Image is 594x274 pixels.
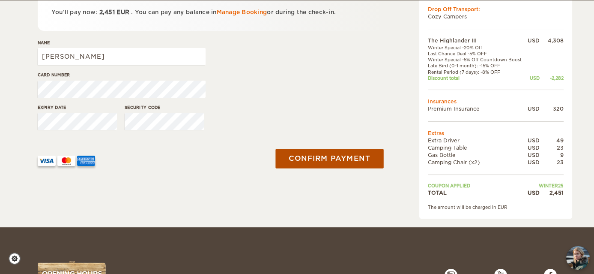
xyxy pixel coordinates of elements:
div: USD [526,137,540,144]
div: USD [526,105,540,112]
td: Insurances [428,98,564,105]
td: Premium Insurance [428,105,526,112]
td: Last Chance Deal -5% OFF [428,51,526,57]
div: 9 [540,151,564,159]
label: Security code [125,104,204,111]
button: Confirm payment [276,149,384,168]
label: Card number [38,72,206,78]
div: 320 [540,105,564,112]
button: chat-button [566,246,590,270]
img: Freyja at Cozy Campers [566,246,590,270]
td: Camping Table [428,144,526,151]
td: Coupon applied [428,183,526,189]
label: Expiry date [38,104,117,111]
div: 23 [540,159,564,166]
div: USD [526,37,540,44]
td: Camping Chair (x2) [428,159,526,166]
td: Winter Special -20% Off [428,45,526,51]
td: Winter Special -5% Off Countdown Boost [428,57,526,63]
img: mastercard [57,156,75,166]
label: Name [38,39,206,46]
td: Gas Bottle [428,151,526,159]
img: AMEX [77,156,95,166]
div: USD [526,144,540,151]
a: Manage Booking [217,9,267,15]
div: -2,282 [540,75,564,81]
div: 23 [540,144,564,151]
span: 2,451 [99,9,115,15]
div: 4,308 [540,37,564,44]
td: Late Bird (0-1 month): -15% OFF [428,63,526,69]
div: 49 [540,137,564,144]
td: WINTER25 [526,183,564,189]
div: USD [526,75,540,81]
p: You'll pay now: . You can pay any balance in or during the check-in. [51,7,369,17]
td: Extras [428,129,564,137]
div: 2,451 [540,189,564,196]
span: EUR [116,9,129,15]
td: TOTAL [428,189,526,196]
div: Drop Off Transport: [428,6,564,13]
div: USD [526,159,540,166]
div: USD [526,151,540,159]
td: The Highlander III [428,37,526,44]
td: Discount total [428,75,526,81]
a: Cookie settings [9,253,26,265]
div: USD [526,189,540,196]
td: Cozy Campers [428,13,564,20]
div: The amount will be charged in EUR [428,204,564,210]
td: Extra Driver [428,137,526,144]
img: VISA [38,156,56,166]
td: Rental Period (7 days): -8% OFF [428,69,526,75]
